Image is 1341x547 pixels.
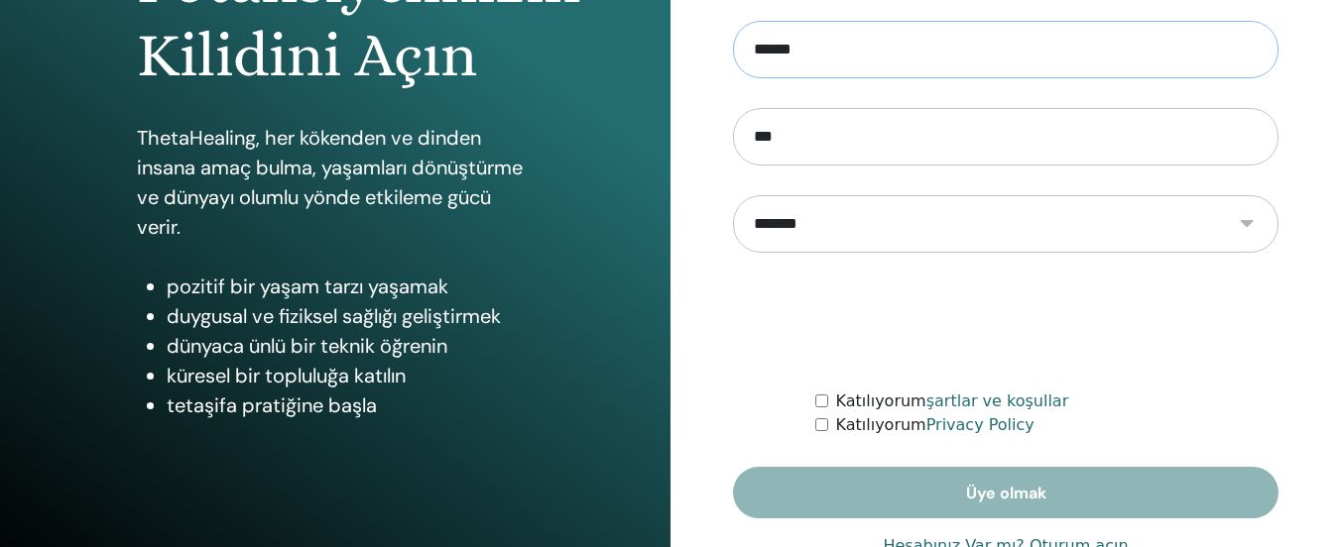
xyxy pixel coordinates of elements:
[167,301,535,331] li: duygusal ve fiziksel sağlığı geliştirmek
[137,123,535,242] p: ThetaHealing, her kökenden ve dinden insana amaç bulma, yaşamları dönüştürme ve dünyayı olumlu yö...
[167,331,535,361] li: dünyaca ünlü bir teknik öğrenin
[855,282,1157,360] iframe: reCAPTCHA
[926,415,1035,434] a: Privacy Policy
[167,272,535,301] li: pozitif bir yaşam tarzı yaşamak
[926,391,1069,410] a: şartlar ve koşullar
[836,413,1035,437] label: Katılıyorum
[167,361,535,390] li: küresel bir topluluğa katılın
[167,390,535,420] li: tetaşifa pratiğine başla
[836,389,1069,413] label: Katılıyorum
